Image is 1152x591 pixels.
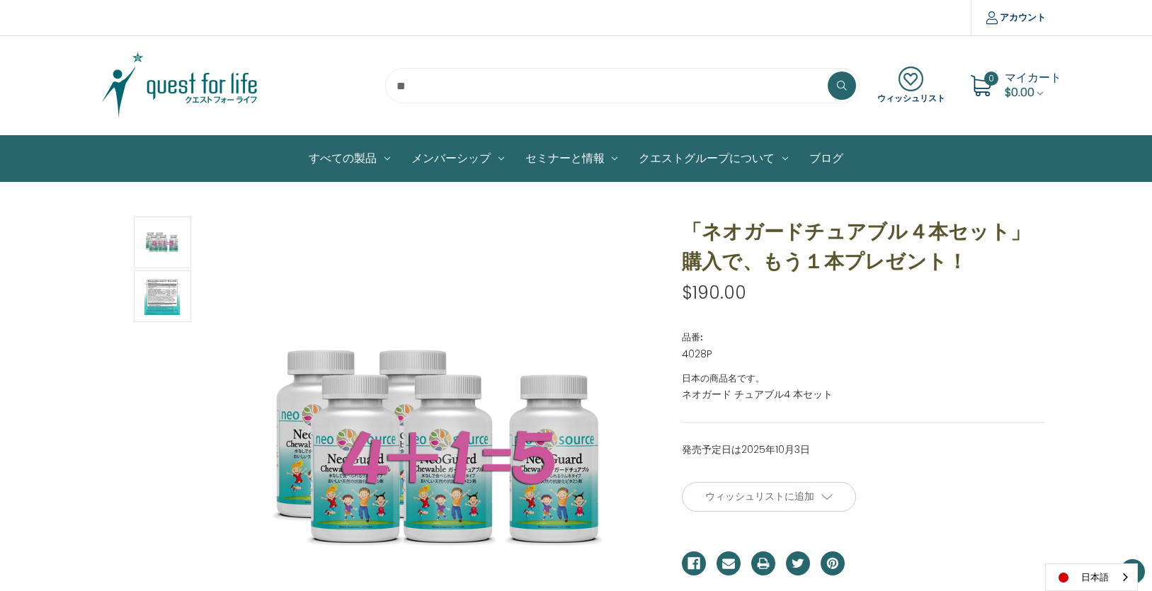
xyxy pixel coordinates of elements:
h1: 「ネオガードチュアブル４本セット」購入で、もう１本プレゼント！ [682,217,1046,276]
img: 「ネオガードチュアブル４本セット」購入で、もう１本プレゼント！ [144,272,180,320]
a: ブログ [799,136,854,181]
dt: 日本の商品名です。 [682,372,1042,386]
span: $190.00 [682,280,746,305]
a: 日本語 [1046,564,1137,590]
img: クエスト・グループ [91,50,268,121]
a: メンバーシップ [401,136,515,181]
img: 「ネオガードチュアブル４本セット」購入で、もう１本プレゼント！ [144,219,180,266]
a: クエストグループについて [628,136,799,181]
div: Language [1045,563,1138,591]
dt: 品番: [682,331,1042,345]
dd: 4028P [682,347,1046,362]
dd: ネオガード チュアブル4 本セット [682,387,1046,402]
span: ウィッシュリストに追加 [705,490,814,503]
span: $0.00 [1005,84,1034,101]
a: セミナーと情報 [515,136,629,181]
a: プリント [751,551,775,575]
span: 0 [984,71,998,86]
aside: Language selected: 日本語 [1045,563,1138,591]
a: All Products [298,136,401,181]
a: Cart with 0 items [1005,69,1061,101]
a: ウィッシュリスト [877,67,945,105]
p: 発売予定日は2025年10月3日 [682,442,1046,457]
span: マイカート [1005,69,1061,86]
a: ウィッシュリストに追加 [682,482,856,512]
img: 「ネオガードチュアブル４本セット」購入で、もう１本プレゼント！ [263,328,617,571]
